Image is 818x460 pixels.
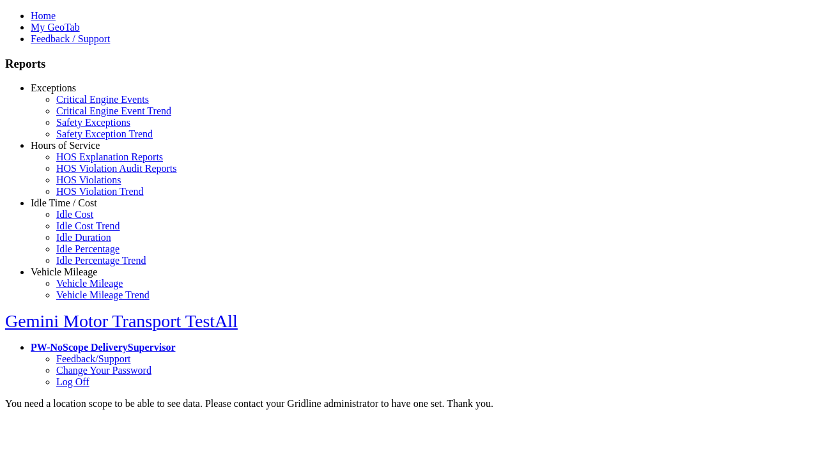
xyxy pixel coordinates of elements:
a: Critical Engine Event Trend [56,105,171,116]
a: Exceptions [31,82,76,93]
h3: Reports [5,57,813,71]
a: Idle Time / Cost [31,197,97,208]
a: HOS Explanation Reports [56,151,163,162]
a: Hours of Service [31,140,100,151]
a: Idle Duration [56,232,111,243]
a: Vehicle Mileage Trend [56,289,150,300]
a: Change Your Password [56,365,151,376]
a: Feedback/Support [56,353,130,364]
a: Idle Percentage Trend [56,255,146,266]
a: Feedback / Support [31,33,110,44]
a: Vehicle Mileage [56,278,123,289]
a: Safety Exception Trend [56,128,153,139]
a: Log Off [56,376,89,387]
a: Idle Cost [56,209,93,220]
a: Safety Exceptions [56,117,130,128]
a: HOS Violations [56,174,121,185]
a: Critical Engine Events [56,94,149,105]
a: Idle Percentage [56,243,120,254]
div: You need a location scope to be able to see data. Please contact your Gridline administrator to h... [5,398,813,410]
a: Gemini Motor Transport TestAll [5,311,238,331]
a: Vehicle Mileage [31,266,97,277]
a: My GeoTab [31,22,80,33]
a: HOS Violation Trend [56,186,144,197]
a: PW-NoScope DeliverySupervisor [31,342,175,353]
a: Home [31,10,56,21]
a: HOS Violation Audit Reports [56,163,177,174]
a: Idle Cost Trend [56,220,120,231]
